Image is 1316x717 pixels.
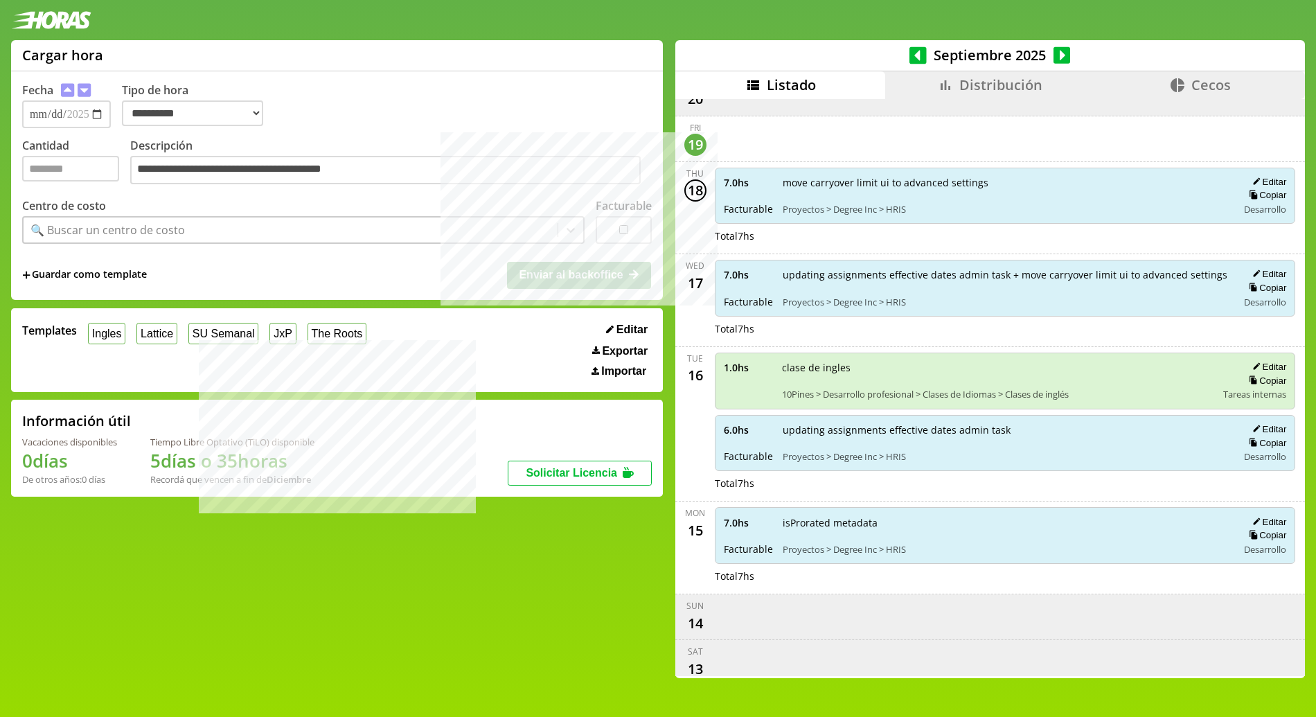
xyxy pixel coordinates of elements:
div: Recordá que vencen a fin de [150,473,314,486]
label: Facturable [596,198,652,213]
span: Importar [601,365,646,378]
h1: 5 días o 35 horas [150,448,314,473]
label: Cantidad [22,138,130,188]
div: scrollable content [675,99,1305,677]
span: Septiembre 2025 [927,46,1053,64]
div: 18 [684,179,706,202]
button: Editar [1248,176,1286,188]
span: updating assignments effective dates admin task [783,423,1229,436]
span: Templates [22,323,77,338]
button: Copiar [1245,529,1286,541]
div: Sat [688,646,703,657]
span: Proyectos > Degree Inc > HRIS [783,203,1229,215]
span: Facturable [724,202,773,215]
span: clase de ingles [782,361,1214,374]
span: Cecos [1191,76,1231,94]
select: Tipo de hora [122,100,263,126]
div: Total 7 hs [715,322,1296,335]
span: Facturable [724,450,773,463]
span: Proyectos > Degree Inc > HRIS [783,296,1229,308]
div: Thu [686,168,704,179]
button: Exportar [588,344,652,358]
div: 16 [684,364,706,387]
span: 7.0 hs [724,516,773,529]
div: 15 [684,519,706,541]
span: Desarrollo [1244,543,1286,556]
span: Facturable [724,295,773,308]
span: Solicitar Licencia [526,467,617,479]
span: 7.0 hs [724,268,773,281]
span: Desarrollo [1244,450,1286,463]
span: +Guardar como template [22,267,147,283]
div: 14 [684,612,706,634]
button: Solicitar Licencia [508,461,652,486]
span: move carryover limit ui to advanced settings [783,176,1229,189]
div: Fri [690,122,701,134]
button: Ingles [88,323,125,344]
h2: Información útil [22,411,131,430]
label: Fecha [22,82,53,98]
span: Exportar [602,345,648,357]
div: 19 [684,134,706,156]
span: + [22,267,30,283]
button: Editar [1248,361,1286,373]
div: Total 7 hs [715,229,1296,242]
div: Sun [686,600,704,612]
span: 1.0 hs [724,361,772,374]
div: Wed [686,260,704,272]
label: Centro de costo [22,198,106,213]
span: Distribución [959,76,1042,94]
span: Desarrollo [1244,203,1286,215]
textarea: Descripción [130,156,641,185]
label: Descripción [130,138,652,188]
span: Desarrollo [1244,296,1286,308]
div: 13 [684,657,706,680]
button: The Roots [308,323,366,344]
span: Proyectos > Degree Inc > HRIS [783,543,1229,556]
span: Editar [616,324,648,336]
span: 6.0 hs [724,423,773,436]
span: Proyectos > Degree Inc > HRIS [783,450,1229,463]
button: Editar [602,323,652,337]
button: Editar [1248,268,1286,280]
button: Lattice [136,323,177,344]
span: Listado [767,76,816,94]
div: 17 [684,272,706,294]
div: 🔍 Buscar un centro de costo [30,222,185,238]
span: updating assignments effective dates admin task + move carryover limit ui to advanced settings [783,268,1229,281]
div: Tue [687,353,703,364]
button: Copiar [1245,189,1286,201]
span: Tareas internas [1223,388,1286,400]
b: Diciembre [267,473,311,486]
div: Total 7 hs [715,477,1296,490]
span: 7.0 hs [724,176,773,189]
button: Editar [1248,516,1286,528]
button: Copiar [1245,437,1286,449]
span: isProrated metadata [783,516,1229,529]
div: 20 [684,88,706,110]
span: 10Pines > Desarrollo profesional > Clases de Idiomas > Clases de inglés [782,388,1214,400]
div: Tiempo Libre Optativo (TiLO) disponible [150,436,314,448]
h1: 0 días [22,448,117,473]
button: Copiar [1245,375,1286,387]
button: Editar [1248,423,1286,435]
div: Total 7 hs [715,569,1296,583]
button: SU Semanal [188,323,258,344]
div: De otros años: 0 días [22,473,117,486]
button: Copiar [1245,282,1286,294]
div: Vacaciones disponibles [22,436,117,448]
h1: Cargar hora [22,46,103,64]
img: logotipo [11,11,91,29]
span: Facturable [724,542,773,556]
div: Mon [685,507,705,519]
input: Cantidad [22,156,119,182]
label: Tipo de hora [122,82,274,128]
button: JxP [269,323,296,344]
